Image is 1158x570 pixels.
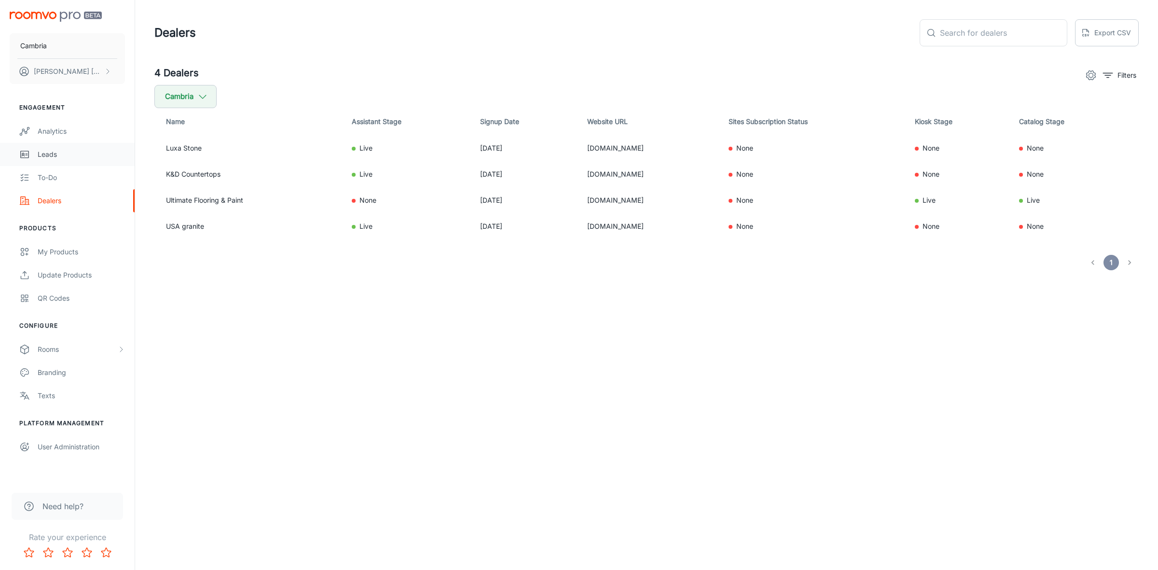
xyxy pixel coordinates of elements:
td: [DOMAIN_NAME] [579,213,721,239]
input: Search for dealers [940,19,1067,46]
button: Export CSV [1075,19,1139,46]
p: [PERSON_NAME] [PERSON_NAME] [34,66,102,77]
th: Sites Subscription Status [721,108,907,135]
td: None [907,213,1011,239]
td: None [344,187,472,213]
div: Analytics [38,126,125,137]
td: None [721,187,907,213]
td: [DATE] [472,135,579,161]
td: None [721,135,907,161]
th: Signup Date [472,108,579,135]
td: [DATE] [472,213,579,239]
h5: 4 Dealers [154,66,199,81]
div: Leads [38,149,125,160]
td: None [1011,213,1139,239]
h1: Dealers [154,24,196,42]
td: None [1011,161,1139,187]
td: Live [344,135,472,161]
nav: pagination navigation [1084,255,1139,270]
td: [DOMAIN_NAME] [579,161,721,187]
div: Dealers [38,195,125,206]
th: Assistant Stage [344,108,472,135]
button: filter [1101,68,1139,83]
button: [PERSON_NAME] [PERSON_NAME] [10,59,125,84]
td: K&D Countertops [154,161,344,187]
td: [DATE] [472,187,579,213]
button: page 1 [1103,255,1119,270]
td: Live [907,187,1011,213]
div: My Products [38,247,125,257]
p: Cambria [20,41,47,51]
td: None [1011,135,1139,161]
th: Name [154,108,344,135]
th: Kiosk Stage [907,108,1011,135]
p: Filters [1117,70,1136,81]
td: USA granite [154,213,344,239]
td: Live [344,161,472,187]
div: QR Codes [38,293,125,304]
div: To-do [38,172,125,183]
th: Website URL [579,108,721,135]
td: Luxa Stone [154,135,344,161]
td: Live [344,213,472,239]
button: Cambria [10,33,125,58]
th: Catalog Stage [1011,108,1139,135]
button: Cambria [154,85,217,108]
div: Update Products [38,270,125,280]
td: [DATE] [472,161,579,187]
img: Roomvo PRO Beta [10,12,102,22]
td: None [907,161,1011,187]
td: None [721,161,907,187]
td: [DOMAIN_NAME] [579,135,721,161]
button: settings [1081,66,1101,85]
td: None [721,213,907,239]
td: Live [1011,187,1139,213]
td: None [907,135,1011,161]
td: Ultimate Flooring & Paint [154,187,344,213]
td: [DOMAIN_NAME] [579,187,721,213]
